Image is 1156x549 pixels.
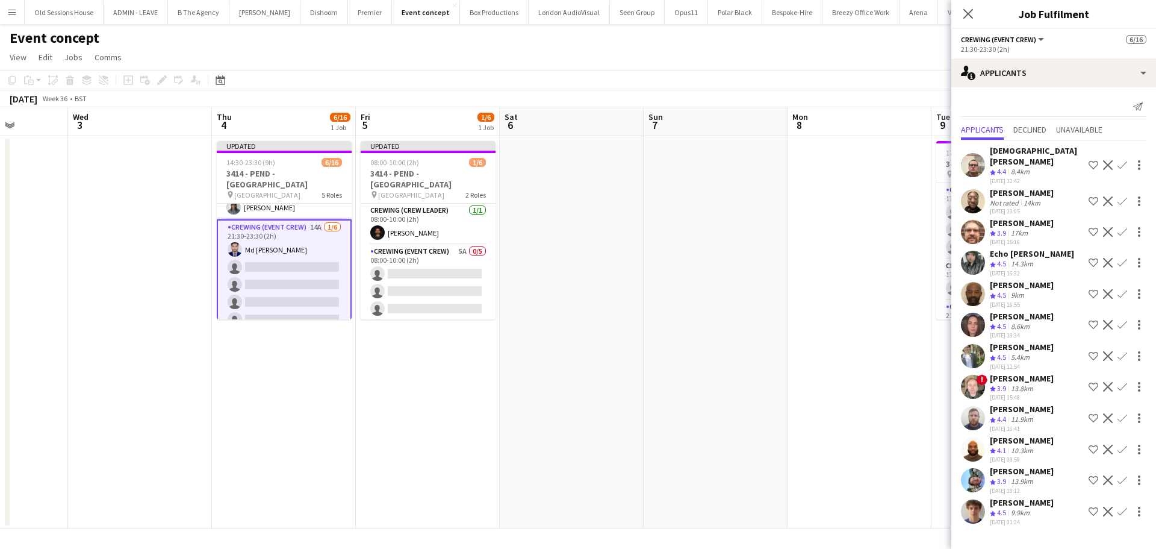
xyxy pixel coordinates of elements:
[505,111,518,122] span: Sat
[10,52,26,63] span: View
[465,190,486,199] span: 2 Roles
[900,1,938,24] button: Arena
[936,259,1071,300] app-card-role: Crew Leader (Tech)0/117:00-19:00 (2h)
[217,141,352,319] app-job-card: Updated14:30-23:30 (9h)6/163414 - PEND - [GEOGRAPHIC_DATA] [GEOGRAPHIC_DATA]5 Roles Crewing (Crew...
[990,425,1054,433] div: [DATE] 16:41
[990,177,1084,185] div: [DATE] 12:42
[1008,353,1032,363] div: 5.4km
[938,1,1022,24] button: Vampire Productions
[946,148,1008,157] span: 17:00-23:30 (6h30m)
[936,141,1071,319] div: 17:00-23:30 (6h30m)0/83415 - PEND - V&A V&A, SW7 2RL4 RolesCrew (Tech)12A0/317:00-19:00 (2h) Crew...
[348,1,392,24] button: Premier
[990,311,1054,322] div: [PERSON_NAME]
[708,1,762,24] button: Polar Black
[822,1,900,24] button: Breezy Office Work
[529,1,610,24] button: London AudioVisual
[990,218,1054,228] div: [PERSON_NAME]
[990,145,1084,167] div: [DEMOGRAPHIC_DATA][PERSON_NAME]
[1008,446,1036,456] div: 10.3km
[936,183,1071,259] app-card-role: Crew (Tech)12A0/317:00-19:00 (2h)
[39,52,52,63] span: Edit
[990,487,1054,495] div: [DATE] 18:12
[300,1,348,24] button: Dishoom
[1008,415,1036,425] div: 11.9km
[359,118,370,132] span: 5
[951,58,1156,87] div: Applicants
[361,111,370,122] span: Fri
[990,331,1054,339] div: [DATE] 18:34
[647,118,663,132] span: 7
[477,113,494,122] span: 1/6
[1008,228,1030,239] div: 17km
[226,158,275,167] span: 14:30-23:30 (9h)
[990,301,1054,309] div: [DATE] 16:55
[25,1,104,24] button: Old Sessions House
[990,238,1054,246] div: [DATE] 15:16
[977,374,987,385] span: !
[503,118,518,132] span: 6
[73,111,89,122] span: Wed
[229,1,300,24] button: [PERSON_NAME]
[217,219,352,350] app-card-role: Crewing (Event Crew)14A1/621:30-23:30 (2h)Md [PERSON_NAME]
[361,168,496,190] h3: 3414 - PEND - [GEOGRAPHIC_DATA]
[610,1,665,24] button: Seen Group
[997,167,1006,176] span: 4.4
[10,93,37,105] div: [DATE]
[961,45,1146,54] div: 21:30-23:30 (2h)
[997,446,1006,455] span: 4.1
[1008,508,1032,518] div: 9.9km
[936,300,1071,376] app-card-role: Crew (Tech)14A0/321:30-23:30 (2h)
[60,49,87,65] a: Jobs
[331,123,350,132] div: 1 Job
[378,190,444,199] span: [GEOGRAPHIC_DATA]
[648,111,663,122] span: Sun
[361,204,496,245] app-card-role: Crewing (Crew Leader)1/108:00-10:00 (2h)[PERSON_NAME]
[990,518,1054,526] div: [DATE] 01:24
[961,125,1004,134] span: Applicants
[64,52,82,63] span: Jobs
[1008,322,1032,332] div: 8.6km
[215,118,232,132] span: 4
[75,94,87,103] div: BST
[936,158,1071,169] h3: 3415 - PEND - V&A
[990,248,1074,259] div: Echo [PERSON_NAME]
[997,290,1006,300] span: 4.5
[1021,198,1043,207] div: 14km
[217,141,352,151] div: Updated
[762,1,822,24] button: Bespoke-Hire
[217,111,232,122] span: Thu
[936,111,950,122] span: Tue
[990,456,1054,463] div: [DATE] 08:59
[90,49,126,65] a: Comms
[5,49,31,65] a: View
[665,1,708,24] button: Opus11
[1008,290,1027,301] div: 9km
[990,363,1054,371] div: [DATE] 12:54
[361,141,496,319] app-job-card: Updated08:00-10:00 (2h)1/63414 - PEND - [GEOGRAPHIC_DATA] [GEOGRAPHIC_DATA]2 RolesCrewing (Crew L...
[361,141,496,151] div: Updated
[34,49,57,65] a: Edit
[1008,259,1036,269] div: 14.3km
[322,158,342,167] span: 6/16
[990,466,1054,477] div: [PERSON_NAME]
[322,190,342,199] span: 5 Roles
[990,435,1054,446] div: [PERSON_NAME]
[330,113,350,122] span: 6/16
[997,228,1006,237] span: 3.9
[1056,125,1102,134] span: Unavailable
[1008,384,1036,394] div: 13.8km
[990,394,1054,401] div: [DATE] 15:48
[997,384,1006,393] span: 3.9
[990,187,1054,198] div: [PERSON_NAME]
[961,35,1046,44] button: Crewing (Event Crew)
[990,497,1054,508] div: [PERSON_NAME]
[392,1,460,24] button: Event concept
[478,123,494,132] div: 1 Job
[997,508,1006,517] span: 4.5
[990,373,1054,384] div: [PERSON_NAME]
[234,190,300,199] span: [GEOGRAPHIC_DATA]
[469,158,486,167] span: 1/6
[40,94,70,103] span: Week 36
